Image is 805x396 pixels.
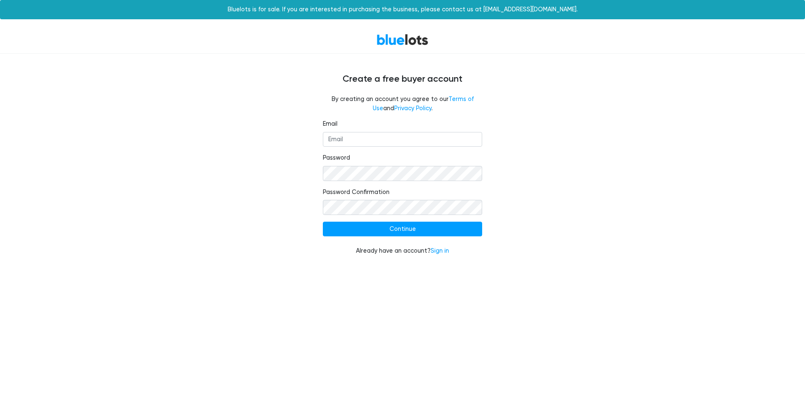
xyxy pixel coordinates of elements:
a: Sign in [431,247,449,254]
label: Password Confirmation [323,188,390,197]
fieldset: By creating an account you agree to our and . [323,95,482,113]
a: BlueLots [377,34,428,46]
label: Email [323,119,338,129]
h4: Create a free buyer account [151,74,654,85]
input: Continue [323,222,482,237]
label: Password [323,153,350,163]
a: Privacy Policy [394,105,431,112]
input: Email [323,132,482,147]
div: Already have an account? [323,246,482,256]
a: Terms of Use [373,96,474,112]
